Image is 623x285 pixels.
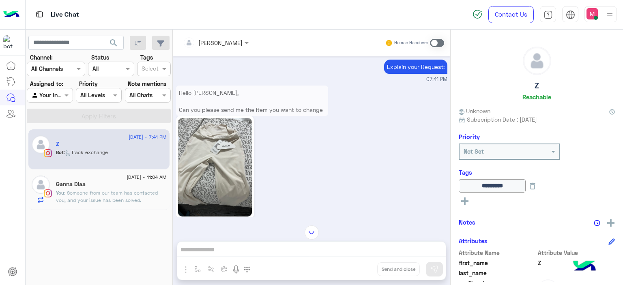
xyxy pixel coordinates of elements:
a: Contact Us [488,6,534,23]
label: Tags [140,53,153,62]
img: defaultAdmin.png [32,176,50,194]
img: Instagram [44,189,52,197]
button: search [104,36,124,53]
span: last_name [459,269,536,277]
span: Bot [56,149,64,155]
img: scroll [305,225,319,240]
img: profile [605,10,615,20]
span: [DATE] - 11:04 AM [127,174,166,181]
img: tab [566,10,575,19]
button: Send and close [377,262,420,276]
h5: Z [535,81,539,90]
img: spinner [473,9,482,19]
h6: Notes [459,219,475,226]
span: search [109,38,118,48]
label: Priority [79,79,98,88]
small: Human Handover [394,40,428,46]
h5: Ganna Diaa [56,181,86,188]
label: Note mentions [128,79,166,88]
span: Attribute Value [538,249,615,257]
span: [DATE] - 7:41 PM [129,133,166,141]
div: Select [140,64,159,75]
button: Apply Filters [27,109,171,123]
span: Attribute Name [459,249,536,257]
img: tab [544,10,553,19]
img: notes [594,220,600,226]
img: Logo [3,6,19,23]
img: Instagram [44,149,52,157]
label: Channel: [30,53,53,62]
label: Assigned to: [30,79,63,88]
span: 07:41 PM [426,76,447,84]
h6: Priority [459,133,480,140]
img: defaultAdmin.png [523,47,551,75]
span: You [56,190,64,196]
h5: Z [56,141,59,148]
h6: Attributes [459,237,488,244]
h6: Tags [459,169,615,176]
a: tab [540,6,556,23]
label: Status [91,53,109,62]
img: userImage [586,8,598,19]
img: 317874714732967 [3,35,18,50]
img: tab [34,9,45,19]
p: 11/8/2025, 7:41 PM [384,60,447,74]
span: Z [538,259,615,267]
span: first_name [459,259,536,267]
p: Live Chat [51,9,79,20]
img: defaultAdmin.png [32,135,50,154]
span: Unknown [459,107,490,115]
span: Someone from our team has contacted you, and your issue has been solved. [56,190,158,203]
p: 11/8/2025, 7:41 PM [176,86,328,125]
span: Subscription Date : [DATE] [467,115,537,124]
img: add [607,219,614,227]
h6: Reachable [522,93,551,101]
img: hulul-logo.png [570,253,599,281]
span: : Track exchange [64,149,108,155]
